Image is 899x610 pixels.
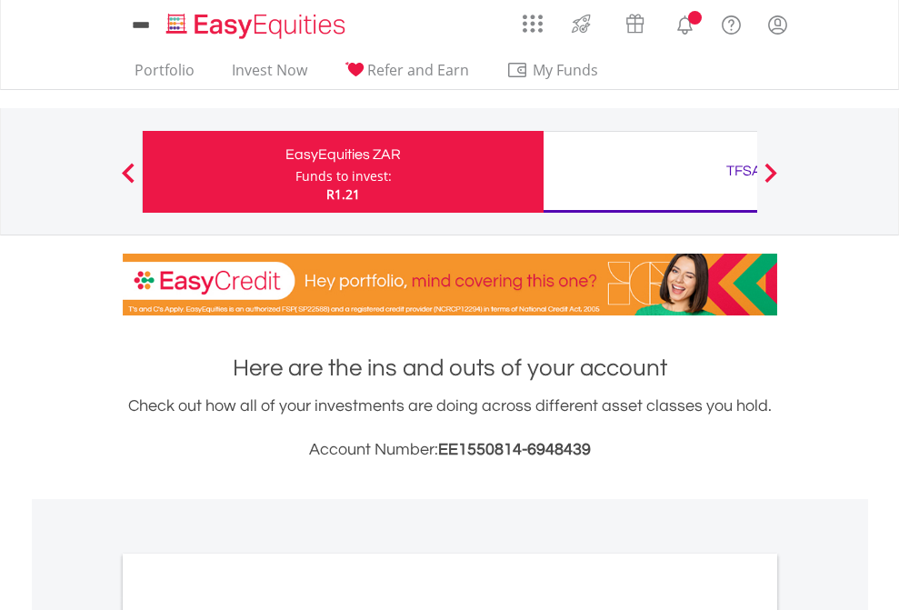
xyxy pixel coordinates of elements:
a: Vouchers [608,5,662,38]
h1: Here are the ins and outs of your account [123,352,777,385]
a: AppsGrid [511,5,554,34]
a: Invest Now [225,61,315,89]
span: Refer and Earn [367,60,469,80]
a: Portfolio [127,61,202,89]
div: Funds to invest: [295,167,392,185]
img: EasyEquities_Logo.png [163,11,353,41]
img: grid-menu-icon.svg [523,14,543,34]
img: EasyCredit Promotion Banner [123,254,777,315]
button: Next [753,172,789,190]
button: Previous [110,172,146,190]
span: My Funds [506,58,625,82]
a: Home page [159,5,353,41]
a: FAQ's and Support [708,5,754,41]
span: R1.21 [326,185,360,203]
a: My Profile [754,5,801,45]
a: Refer and Earn [337,61,476,89]
span: EE1550814-6948439 [438,441,591,458]
div: EasyEquities ZAR [154,142,533,167]
img: thrive-v2.svg [566,9,596,38]
div: Check out how all of your investments are doing across different asset classes you hold. [123,394,777,463]
img: vouchers-v2.svg [620,9,650,38]
h3: Account Number: [123,437,777,463]
a: Notifications [662,5,708,41]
